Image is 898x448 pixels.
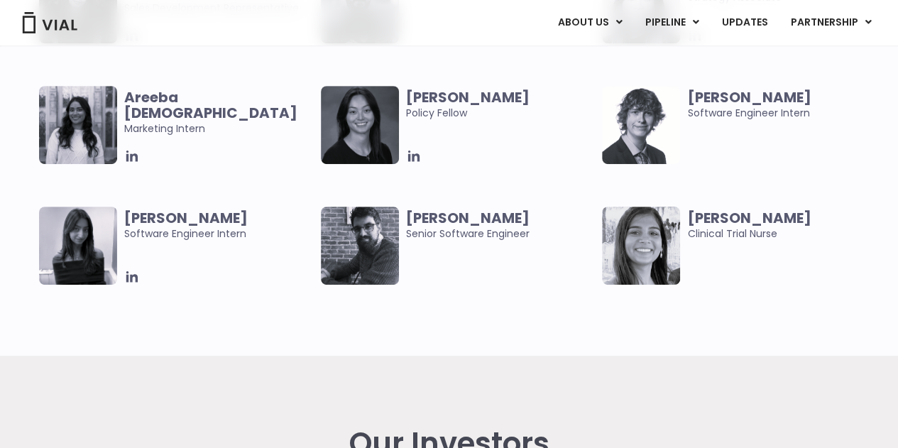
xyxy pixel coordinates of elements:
[602,207,680,285] img: Smiling woman named Deepa
[321,207,399,285] img: Smiling man named Dugi Surdulli
[124,89,314,136] span: Marketing Intern
[711,11,779,35] a: UPDATES
[634,11,710,35] a: PIPELINEMenu Toggle
[406,89,596,121] span: Policy Fellow
[406,208,530,228] b: [PERSON_NAME]
[321,86,399,164] img: Smiling woman named Claudia
[687,89,877,121] span: Software Engineer Intern
[21,12,78,33] img: Vial Logo
[406,87,530,107] b: [PERSON_NAME]
[687,87,811,107] b: [PERSON_NAME]
[39,86,117,164] img: Smiling woman named Areeba
[779,11,883,35] a: PARTNERSHIPMenu Toggle
[687,208,811,228] b: [PERSON_NAME]
[124,210,314,241] span: Software Engineer Intern
[687,210,877,241] span: Clinical Trial Nurse
[124,87,297,123] b: Areeba [DEMOGRAPHIC_DATA]
[124,208,248,228] b: [PERSON_NAME]
[547,11,633,35] a: ABOUT USMenu Toggle
[406,210,596,241] span: Senior Software Engineer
